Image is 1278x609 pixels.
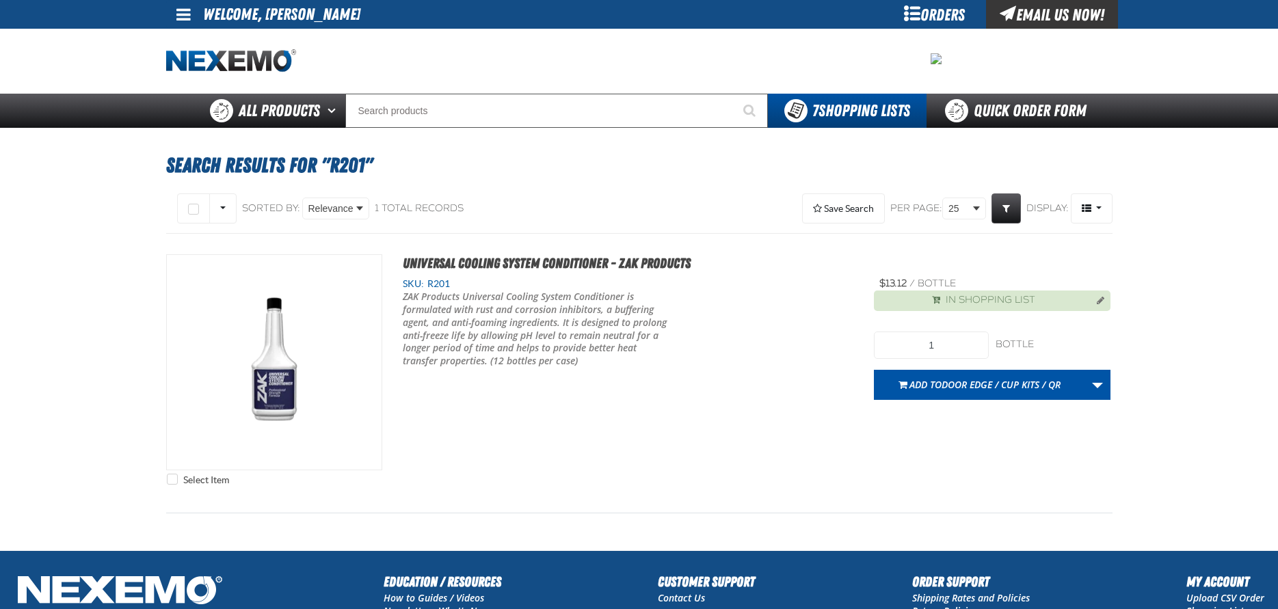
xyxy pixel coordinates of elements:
button: Expand or Collapse Saved Search drop-down to save a search query [802,193,885,224]
span: Add to [909,378,1061,391]
input: Product Quantity [874,331,989,359]
span: 25 [948,202,970,216]
span: Product Grid Views Toolbar [1071,194,1112,223]
: View Details of the Universal Cooling System Conditioner - ZAK Products [167,255,382,470]
span: / [909,278,915,289]
span: Relevance [308,202,354,216]
h2: Customer Support [658,571,755,592]
input: Select Item [167,474,178,485]
a: Universal Cooling System Conditioner - ZAK Products [403,255,691,271]
a: Home [166,49,296,73]
button: Manage current product in the Shopping List [1086,291,1108,308]
img: Nexemo logo [166,49,296,73]
span: $13.12 [879,278,907,289]
span: In Shopping List [946,294,1035,307]
p: ZAK Products Universal Cooling System Conditioner is formulated with rust and corrosion inhibitor... [403,290,674,368]
span: Per page: [890,202,942,215]
div: SKU: [403,278,854,290]
h1: Search Results for "R201" [166,147,1113,184]
span: R201 [424,278,450,289]
span: All Products [239,98,320,123]
button: Product Grid Views Toolbar [1071,193,1113,224]
img: fc2cee1a5a0068665dcafeeff0455850.jpeg [931,53,942,64]
a: Quick Order Form [927,94,1112,128]
span: bottle [918,278,956,289]
button: Open All Products pages [323,94,345,128]
a: Upload CSV Order [1186,591,1264,604]
button: Rows selection options [209,193,237,224]
a: Expand or Collapse Grid Filters [991,193,1021,224]
button: You have 7 Shopping Lists. Open to view details [768,94,927,128]
h2: Education / Resources [384,571,501,592]
input: Search [345,94,768,128]
a: Shipping Rates and Policies [912,591,1030,604]
a: How to Guides / Videos [384,591,484,604]
span: Display: [1026,202,1069,214]
div: 1 total records [375,202,464,215]
span: Save Search [824,203,874,214]
div: bottle [996,338,1110,351]
strong: 7 [812,101,818,120]
h2: My Account [1186,571,1264,592]
img: Universal Cooling System Conditioner - ZAK Products [167,255,382,470]
button: Add toDOOR EDGE / CUP KITS / QR [874,370,1085,400]
span: DOOR EDGE / CUP KITS / QR [942,378,1061,391]
button: Start Searching [734,94,768,128]
label: Select Item [167,474,229,487]
a: Contact Us [658,591,705,604]
h2: Order Support [912,571,1030,592]
a: More Actions [1084,370,1110,400]
span: Shopping Lists [812,101,910,120]
span: Sorted By: [242,202,300,214]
